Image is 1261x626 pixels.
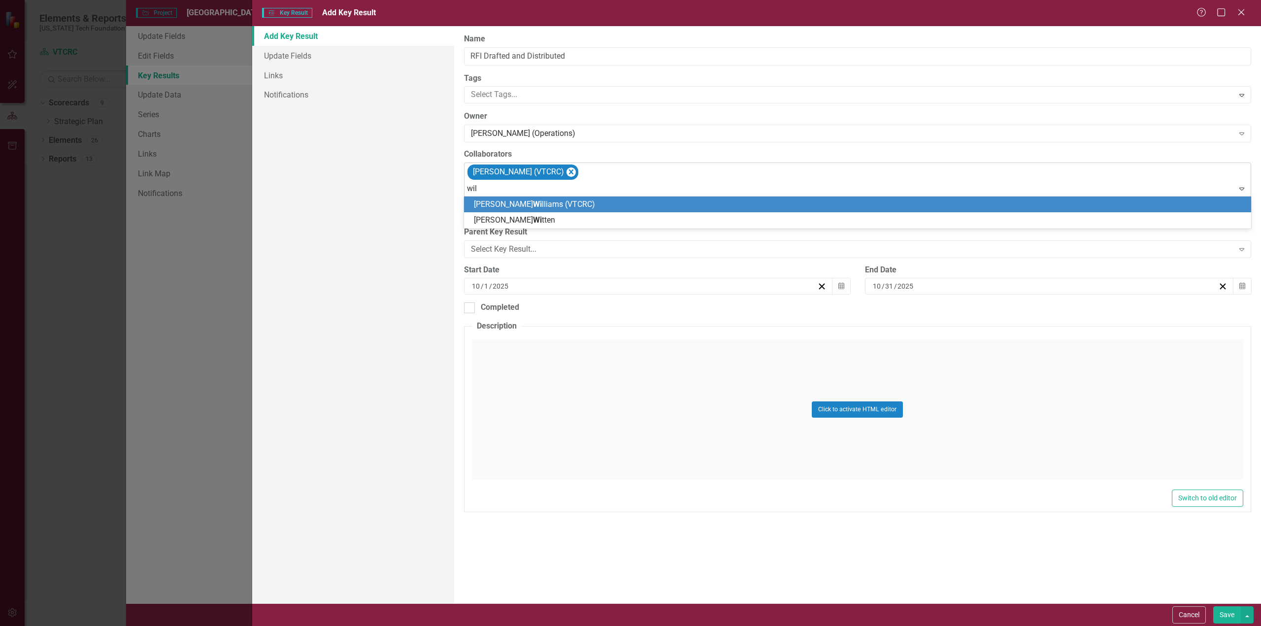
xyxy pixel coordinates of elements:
a: Update Fields [252,46,454,66]
label: Owner [464,111,1251,122]
span: / [481,282,484,291]
div: Start Date [464,264,850,276]
label: Parent Key Result [464,227,1251,238]
span: [PERSON_NAME] (VTCRC) [473,167,564,176]
legend: Description [472,321,522,332]
a: Notifications [252,85,454,104]
button: Cancel [1172,606,1206,624]
div: Select Key Result... [471,243,1234,255]
span: / [882,282,885,291]
span: / [489,282,492,291]
span: Wi [533,199,542,209]
div: End Date [865,264,1251,276]
label: Name [464,33,1251,45]
input: Key Result Name [464,47,1251,66]
span: Add Key Result [322,8,376,17]
label: Collaborators [464,149,1251,160]
span: / [894,282,897,291]
div: Remove [object Object] [566,167,576,177]
button: Switch to old editor [1172,490,1243,507]
div: Completed [481,302,519,313]
a: Links [252,66,454,85]
button: Save [1213,606,1241,624]
span: [PERSON_NAME] lliams (VTCRC) [474,199,595,209]
button: Click to activate HTML editor [812,401,903,417]
label: Tags [464,73,1251,84]
a: Add Key Result [252,26,454,46]
span: [PERSON_NAME] tten [474,215,555,225]
span: Wi [533,215,542,225]
span: Key Result [262,8,312,18]
div: [PERSON_NAME] (Operations) [471,128,1234,139]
